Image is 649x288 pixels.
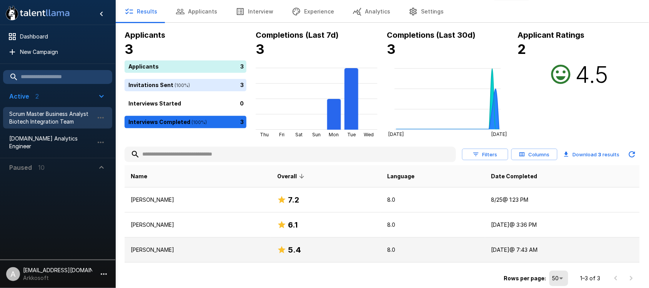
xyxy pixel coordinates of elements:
p: 3 [240,62,244,70]
p: [PERSON_NAME] [131,246,265,254]
td: [DATE] @ 3:36 PM [485,213,640,238]
h2: 4.5 [576,60,609,88]
p: 3 [240,118,244,126]
span: Name [131,172,147,181]
button: Experience [283,1,343,22]
tspan: Fri [279,132,285,137]
tspan: Mon [329,132,339,137]
span: Overall [277,172,307,181]
p: 8.0 [387,196,479,204]
b: Completions (Last 30d) [387,30,476,40]
tspan: [DATE] [492,131,507,137]
button: Download 3 results [561,147,623,162]
td: [DATE] @ 7:43 AM [485,238,640,263]
button: Columns [511,149,557,161]
tspan: Thu [260,132,269,137]
div: 50 [549,271,568,286]
b: 3 [598,151,602,157]
span: Date Completed [491,172,538,181]
b: 3 [387,41,396,57]
button: Updated Today - 12:03 PM [624,147,640,162]
b: 3 [125,41,133,57]
span: Language [387,172,414,181]
b: 3 [256,41,265,57]
tspan: [DATE] [388,131,404,137]
h6: 6.1 [288,219,298,231]
tspan: Sat [296,132,303,137]
h6: 7.2 [288,194,299,206]
button: Results [115,1,166,22]
p: [PERSON_NAME] [131,196,265,204]
button: Analytics [343,1,399,22]
p: 8.0 [387,221,479,229]
button: Filters [462,149,508,161]
b: 2 [518,41,526,57]
p: Rows per page: [504,275,546,282]
button: Interview [226,1,283,22]
tspan: Tue [347,132,356,137]
p: 1–3 of 3 [581,275,601,282]
p: 0 [240,99,244,107]
button: Applicants [166,1,226,22]
p: 8.0 [387,246,479,254]
p: [PERSON_NAME] [131,221,265,229]
b: Completions (Last 7d) [256,30,339,40]
tspan: Sun [313,132,321,137]
b: Applicants [125,30,165,40]
button: Settings [399,1,453,22]
td: 8/25 @ 1:23 PM [485,188,640,213]
b: Applicant Ratings [518,30,585,40]
h6: 5.4 [288,244,301,256]
p: 3 [240,81,244,89]
tspan: Wed [364,132,374,137]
